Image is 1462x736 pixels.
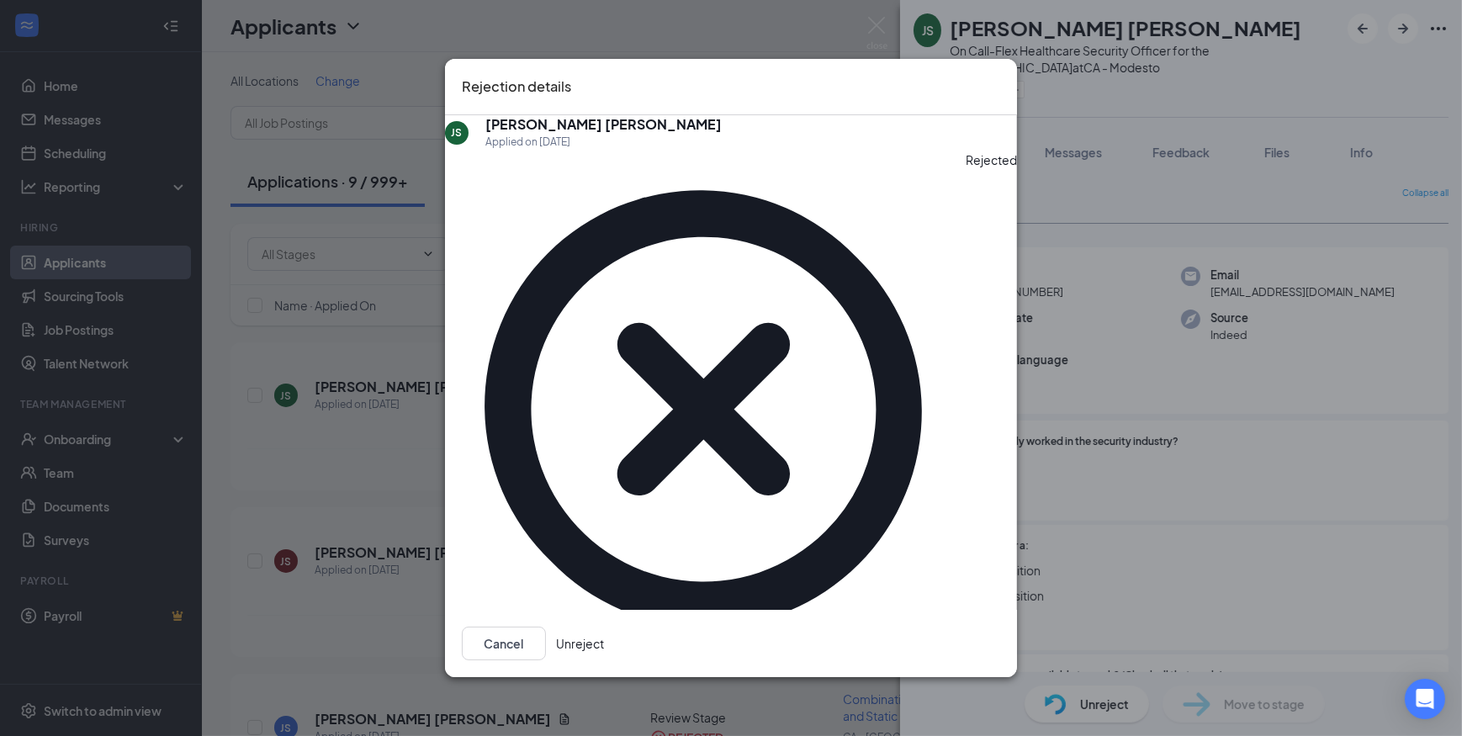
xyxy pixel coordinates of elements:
button: Unreject [556,627,604,660]
div: Applied on [DATE] [485,134,722,151]
div: JS [452,125,463,140]
span: Rejected [966,151,1017,668]
svg: CircleCross [445,151,962,668]
h5: [PERSON_NAME] [PERSON_NAME] [485,115,722,134]
div: Open Intercom Messenger [1405,679,1445,719]
h3: Rejection details [462,76,571,98]
button: Cancel [462,627,546,660]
